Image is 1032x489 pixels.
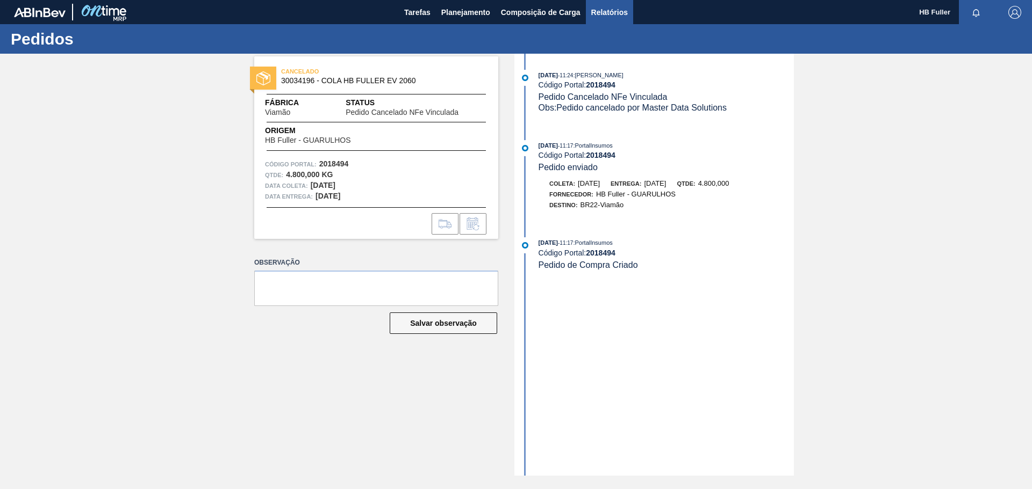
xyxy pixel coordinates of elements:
[539,260,638,269] span: Pedido de Compra Criado
[539,81,794,89] div: Código Portal:
[539,151,794,159] div: Código Portal:
[522,145,528,151] img: atual
[281,77,476,85] span: 30034196 - COLA HB FULLER EV 2060
[596,190,676,198] span: HB Fuller - GUARULHOS
[558,143,573,149] span: - 11:17
[254,255,498,271] label: Observação
[432,213,458,235] div: Ir para Composição de Carga
[580,201,624,209] span: BR22-Viamão
[501,6,580,19] span: Composição de Carga
[558,240,573,246] span: - 11:17
[586,249,615,257] strong: 2018494
[573,239,612,246] span: : PortalInsumos
[539,163,598,172] span: Pedido enviado
[644,179,666,187] span: [DATE]
[586,81,615,89] strong: 2018494
[539,92,668,101] span: Pedido Cancelado NFe Vinculada
[586,151,615,159] strong: 2018494
[319,159,349,168] strong: 2018494
[611,180,641,187] span: Entrega:
[265,159,317,170] span: Código Portal:
[265,136,350,144] span: HB Fuller - GUARULHOS
[316,192,340,200] strong: [DATE]
[346,108,458,116] span: Pedido Cancelado NFe Vinculada
[265,97,324,108] span: Fábrica
[591,6,628,19] span: Relatórios
[460,213,486,235] div: Informar alteração no pedido
[265,191,313,202] span: Data entrega:
[404,6,431,19] span: Tarefas
[549,180,575,187] span: Coleta:
[539,103,727,112] span: Obs: Pedido cancelado por Master Data Solutions
[698,179,729,187] span: 4.800,000
[346,97,488,108] span: Status
[677,180,695,187] span: Qtde:
[441,6,490,19] span: Planejamento
[256,71,270,85] img: status
[539,249,794,257] div: Código Portal:
[573,142,612,149] span: : PortalInsumos
[573,72,623,78] span: : [PERSON_NAME]
[286,170,333,179] strong: 4.800,000 KG
[1008,6,1021,19] img: Logout
[265,170,283,180] span: Qtde :
[265,108,290,116] span: Viamão
[558,72,573,78] span: - 11:24
[539,142,558,149] span: [DATE]
[549,202,578,208] span: Destino:
[265,125,381,136] span: Origem
[11,33,202,45] h1: Pedidos
[522,242,528,249] img: atual
[311,181,335,189] strong: [DATE]
[390,312,497,334] button: Salvar observação
[549,191,593,198] span: Fornecedor:
[959,5,993,20] button: Notificações
[14,8,66,17] img: TNhmsLtSVTkK8tSr43FrP2fwEKptu5GPRR3wAAAABJRU5ErkJggg==
[539,239,558,246] span: [DATE]
[281,66,432,77] span: CANCELADO
[265,180,308,191] span: Data coleta:
[522,75,528,81] img: atual
[578,179,600,187] span: [DATE]
[539,72,558,78] span: [DATE]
